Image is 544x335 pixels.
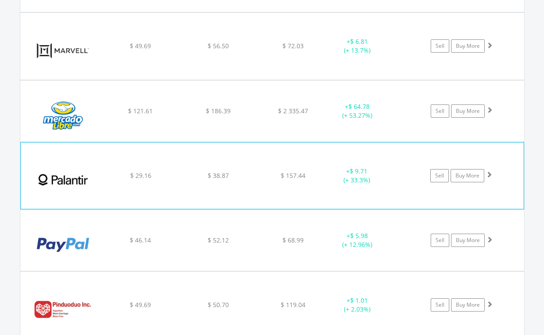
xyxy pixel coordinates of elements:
[431,104,449,118] a: Sell
[208,236,229,244] span: $ 52.12
[430,169,449,182] a: Sell
[348,102,370,111] span: $ 64.78
[451,169,484,182] a: Buy More
[130,171,151,180] span: $ 29.16
[208,171,229,180] span: $ 38.87
[130,300,151,309] span: $ 49.69
[25,221,101,269] img: EQU.US.PYPL.png
[324,231,391,249] div: + (+ 12.96%)
[278,107,308,115] span: $ 2 335.47
[208,42,229,50] span: $ 56.50
[206,107,231,115] span: $ 186.39
[451,104,485,118] a: Buy More
[431,39,449,53] a: Sell
[451,234,485,247] a: Buy More
[128,107,153,115] span: $ 121.61
[451,298,485,312] a: Buy More
[25,92,101,139] img: EQU.US.MELI.png
[324,167,390,185] div: + (+ 33.3%)
[25,154,101,207] img: EQU.US.PLTR.png
[324,37,391,55] div: + (+ 13.7%)
[282,236,304,244] span: $ 68.99
[324,296,391,314] div: + (+ 2.03%)
[451,39,485,53] a: Buy More
[130,42,151,50] span: $ 49.69
[130,236,151,244] span: $ 46.14
[208,300,229,309] span: $ 50.70
[282,42,304,50] span: $ 72.03
[25,24,101,77] img: EQU.US.MRVL.png
[431,298,449,312] a: Sell
[350,167,367,175] span: $ 9.71
[350,231,368,240] span: $ 5.98
[431,234,449,247] a: Sell
[281,300,305,309] span: $ 119.04
[350,37,368,46] span: $ 6.81
[324,102,391,120] div: + (+ 53.27%)
[350,296,368,304] span: $ 1.01
[281,171,305,180] span: $ 157.44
